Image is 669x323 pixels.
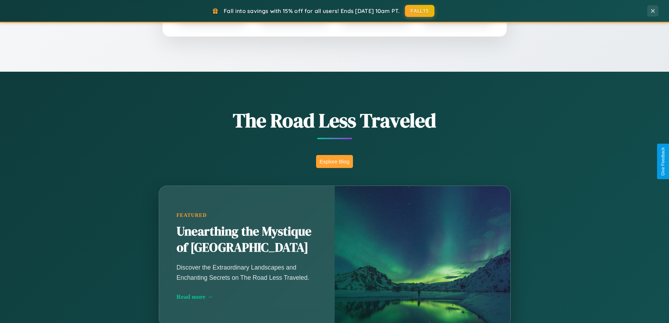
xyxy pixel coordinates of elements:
div: Featured [177,212,317,218]
div: Read more → [177,293,317,301]
button: FALL15 [405,5,434,17]
div: Give Feedback [661,147,665,176]
h1: The Road Less Traveled [124,107,545,134]
h2: Unearthing the Mystique of [GEOGRAPHIC_DATA] [177,224,317,256]
p: Discover the Extraordinary Landscapes and Enchanting Secrets on The Road Less Traveled. [177,263,317,282]
span: Fall into savings with 15% off for all users! Ends [DATE] 10am PT. [224,7,400,14]
button: Explore Blog [316,155,353,168]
